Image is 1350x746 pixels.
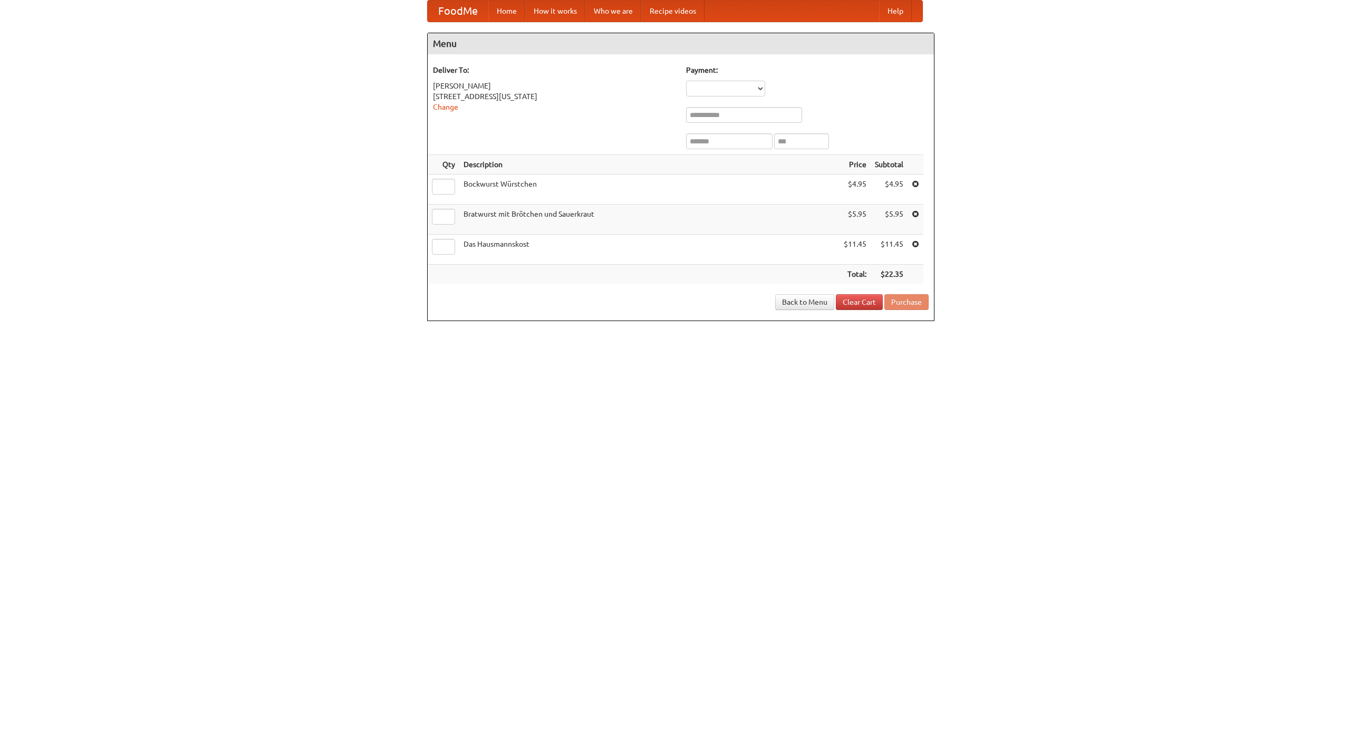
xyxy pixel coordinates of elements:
[459,205,840,235] td: Bratwurst mit Brötchen und Sauerkraut
[433,65,676,75] h5: Deliver To:
[871,155,908,175] th: Subtotal
[871,265,908,284] th: $22.35
[686,65,929,75] h5: Payment:
[428,33,934,54] h4: Menu
[433,81,676,91] div: [PERSON_NAME]
[840,265,871,284] th: Total:
[871,175,908,205] td: $4.95
[775,294,834,310] a: Back to Menu
[840,235,871,265] td: $11.45
[585,1,641,22] a: Who we are
[871,205,908,235] td: $5.95
[879,1,912,22] a: Help
[840,155,871,175] th: Price
[840,175,871,205] td: $4.95
[428,1,488,22] a: FoodMe
[433,103,458,111] a: Change
[433,91,676,102] div: [STREET_ADDRESS][US_STATE]
[884,294,929,310] button: Purchase
[836,294,883,310] a: Clear Cart
[488,1,525,22] a: Home
[871,235,908,265] td: $11.45
[525,1,585,22] a: How it works
[840,205,871,235] td: $5.95
[641,1,705,22] a: Recipe videos
[459,235,840,265] td: Das Hausmannskost
[428,155,459,175] th: Qty
[459,155,840,175] th: Description
[459,175,840,205] td: Bockwurst Würstchen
